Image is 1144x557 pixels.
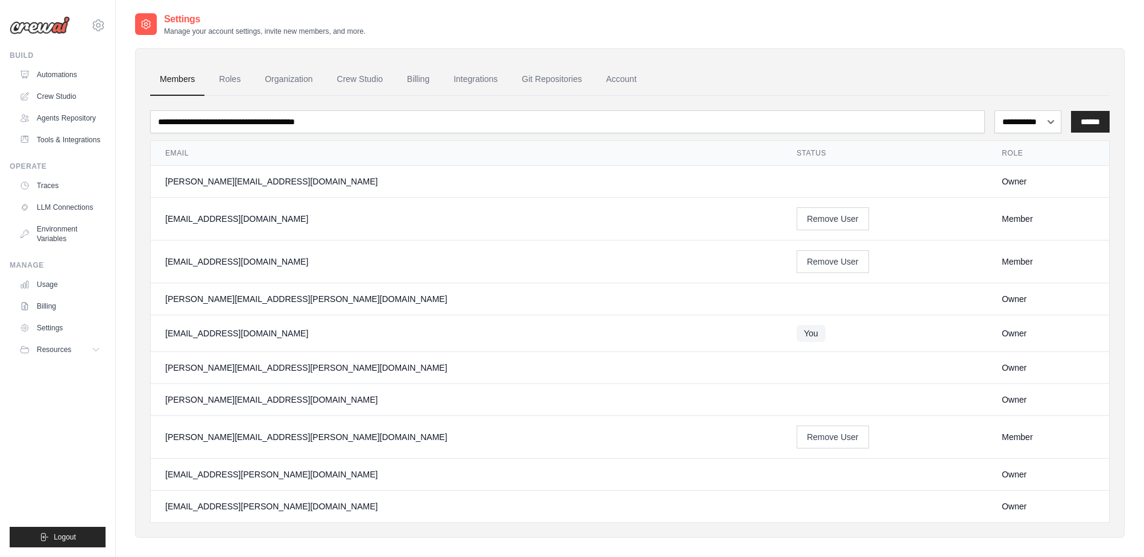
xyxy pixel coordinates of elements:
[1002,431,1095,443] div: Member
[10,260,106,270] div: Manage
[165,293,768,305] div: [PERSON_NAME][EMAIL_ADDRESS][PERSON_NAME][DOMAIN_NAME]
[14,275,106,294] a: Usage
[54,532,76,542] span: Logout
[14,65,106,84] a: Automations
[165,327,768,339] div: [EMAIL_ADDRESS][DOMAIN_NAME]
[797,426,869,448] button: Remove User
[797,325,826,342] span: You
[797,207,869,230] button: Remove User
[151,141,782,166] th: Email
[444,63,507,96] a: Integrations
[1002,394,1095,406] div: Owner
[10,51,106,60] div: Build
[165,362,768,374] div: [PERSON_NAME][EMAIL_ADDRESS][PERSON_NAME][DOMAIN_NAME]
[165,500,768,512] div: [EMAIL_ADDRESS][PERSON_NAME][DOMAIN_NAME]
[1002,500,1095,512] div: Owner
[165,468,768,480] div: [EMAIL_ADDRESS][PERSON_NAME][DOMAIN_NAME]
[14,109,106,128] a: Agents Repository
[164,12,365,27] h2: Settings
[397,63,439,96] a: Billing
[209,63,250,96] a: Roles
[165,213,768,225] div: [EMAIL_ADDRESS][DOMAIN_NAME]
[1002,256,1095,268] div: Member
[327,63,393,96] a: Crew Studio
[14,297,106,316] a: Billing
[782,141,987,166] th: Status
[150,63,204,96] a: Members
[37,345,71,354] span: Resources
[14,219,106,248] a: Environment Variables
[987,141,1109,166] th: Role
[10,527,106,547] button: Logout
[164,27,365,36] p: Manage your account settings, invite new members, and more.
[14,198,106,217] a: LLM Connections
[14,176,106,195] a: Traces
[165,256,768,268] div: [EMAIL_ADDRESS][DOMAIN_NAME]
[165,431,768,443] div: [PERSON_NAME][EMAIL_ADDRESS][PERSON_NAME][DOMAIN_NAME]
[1002,362,1095,374] div: Owner
[1002,293,1095,305] div: Owner
[10,16,70,34] img: Logo
[1002,213,1095,225] div: Member
[10,162,106,171] div: Operate
[1002,327,1095,339] div: Owner
[1002,468,1095,480] div: Owner
[14,318,106,338] a: Settings
[14,87,106,106] a: Crew Studio
[512,63,592,96] a: Git Repositories
[255,63,322,96] a: Organization
[165,175,768,187] div: [PERSON_NAME][EMAIL_ADDRESS][DOMAIN_NAME]
[596,63,646,96] a: Account
[165,394,768,406] div: [PERSON_NAME][EMAIL_ADDRESS][DOMAIN_NAME]
[1002,175,1095,187] div: Owner
[14,340,106,359] button: Resources
[797,250,869,273] button: Remove User
[14,130,106,149] a: Tools & Integrations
